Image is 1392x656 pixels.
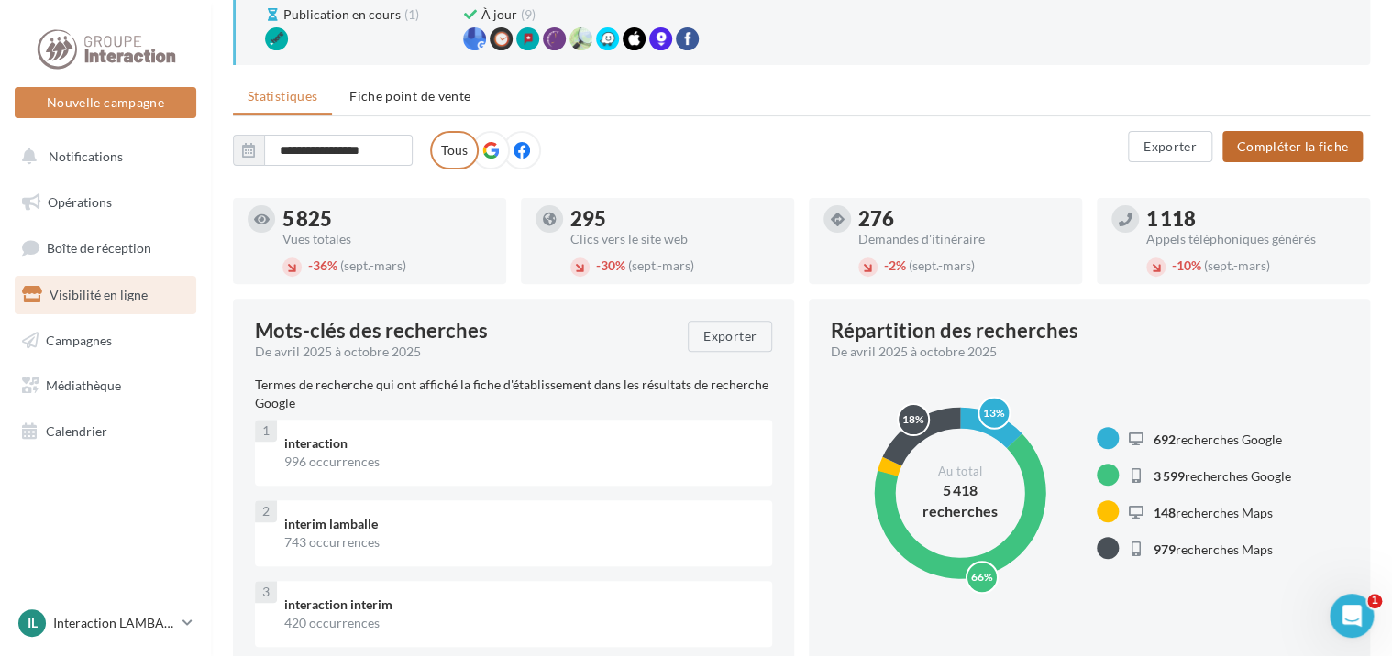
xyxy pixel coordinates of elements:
[1154,504,1176,519] span: 148
[255,420,277,442] div: 1
[11,322,200,360] a: Campagnes
[283,5,401,24] span: Publication en cours
[49,148,123,164] span: Notifications
[284,533,757,552] div: 743 occurrences
[284,596,757,614] div: interaction interim
[404,5,419,24] span: (1)
[255,321,488,341] span: Mots-clés des recherches
[909,257,975,273] span: (sept.-mars)
[1215,137,1370,153] a: Compléter la fiche
[50,287,148,302] span: Visibilité en ligne
[255,581,277,603] div: 3
[858,209,1067,229] div: 276
[1204,257,1270,273] span: (sept.-mars)
[11,228,200,268] a: Boîte de réception
[1154,504,1273,519] span: recherches Maps
[340,257,406,273] span: (sept.-mars)
[521,5,536,24] span: (9)
[15,87,196,118] button: Nouvelle campagne
[1154,431,1282,446] span: recherches Google
[1172,257,1201,273] span: 10%
[570,233,779,246] div: Clics vers le site web
[858,233,1067,246] div: Demandes d'itinéraire
[308,257,313,273] span: -
[1154,467,1291,483] span: recherches Google
[255,343,673,361] div: De avril 2025 à octobre 2025
[831,321,1078,341] div: Répartition des recherches
[1172,257,1177,273] span: -
[46,377,121,393] span: Médiathèque
[481,5,517,24] span: À jour
[11,276,200,314] a: Visibilité en ligne
[1154,431,1176,446] span: 692
[628,257,694,273] span: (sept.-mars)
[430,131,479,169] label: Tous
[11,366,200,405] a: Médiathèque
[11,183,200,222] a: Opérations
[46,332,112,347] span: Campagnes
[1367,594,1382,608] span: 1
[284,434,757,453] div: interaction
[1154,541,1176,556] span: 979
[1222,131,1363,162] button: Compléter la fiche
[284,453,757,471] div: 996 occurrences
[28,614,38,632] span: IL
[11,412,200,451] a: Calendrier
[1330,594,1374,638] iframe: Intercom live chat
[1154,467,1185,483] span: 3 599
[688,321,772,352] button: Exporter
[282,233,492,246] div: Vues totales
[53,614,175,632] p: Interaction LAMBALLE
[1146,209,1355,229] div: 1 118
[884,257,906,273] span: 2%
[1146,233,1355,246] div: Appels téléphoniques générés
[596,257,625,273] span: 30%
[46,423,107,439] span: Calendrier
[11,137,193,176] button: Notifications
[284,515,757,533] div: interim lamballe
[349,88,470,104] span: Fiche point de vente
[255,500,277,522] div: 2
[48,194,112,210] span: Opérations
[255,376,772,412] p: Termes de recherche qui ont affiché la fiche d'établissement dans les résultats de recherche Google
[47,240,151,256] span: Boîte de réception
[884,257,889,273] span: -
[1154,541,1273,556] span: recherches Maps
[570,209,779,229] div: 295
[596,257,601,273] span: -
[282,209,492,229] div: 5 825
[1128,131,1212,162] button: Exporter
[308,257,337,273] span: 36%
[284,614,757,632] div: 420 occurrences
[15,606,196,640] a: IL Interaction LAMBALLE
[831,343,1333,361] div: De avril 2025 à octobre 2025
